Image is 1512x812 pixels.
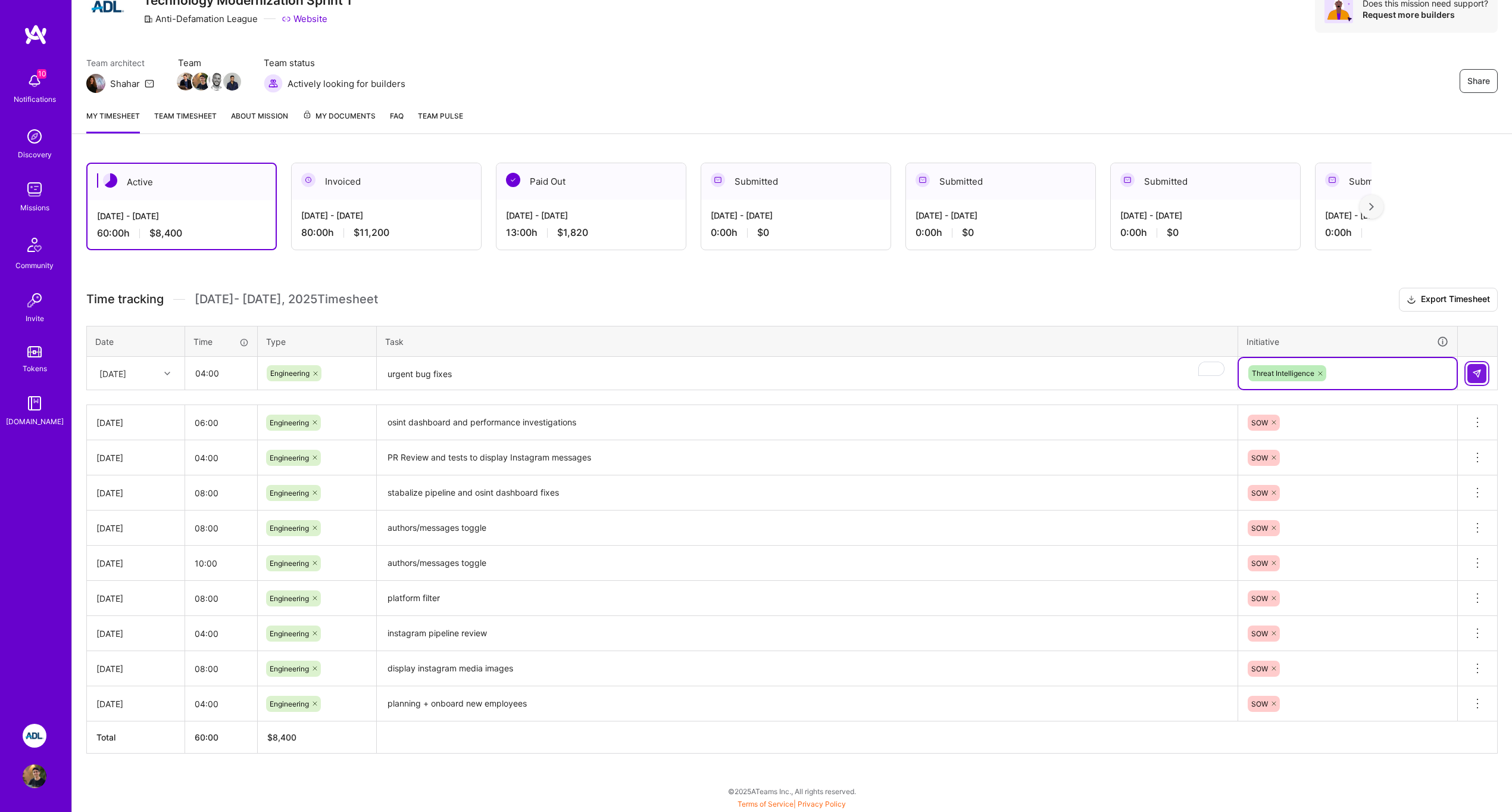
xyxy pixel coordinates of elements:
img: Active [103,173,117,188]
div: 0:00 h [711,226,881,239]
button: Share [1460,69,1498,93]
textarea: PR Review and tests to display Instagram messages [378,441,1236,474]
div: Tokens [23,362,47,375]
span: $0 [962,226,974,239]
input: HH:MM [185,407,257,438]
th: 60:00 [185,721,258,754]
a: Team timesheet [154,110,217,133]
div: [DATE] - [DATE] [711,209,881,222]
textarea: To enrich screen reader interactions, please activate Accessibility in Grammarly extension settings [378,358,1236,390]
span: SOW [1251,524,1268,533]
span: $0 [757,226,769,239]
img: bell [23,69,46,93]
a: Privacy Policy [798,799,846,808]
div: Paid Out [496,163,686,200]
span: | [738,799,846,808]
textarea: display instagram media images [378,652,1236,685]
div: 0:00 h [916,226,1086,239]
img: discovery [23,125,46,148]
img: Team Member Avatar [208,73,226,91]
div: Time [193,335,249,348]
img: teamwork [23,178,46,201]
img: Invite [23,288,46,312]
span: $ 8,400 [267,732,296,742]
div: [DATE] - [DATE] [97,210,266,222]
a: About Mission [231,110,288,133]
span: 10 [37,69,46,79]
span: Engineering [270,699,309,708]
a: Team Pulse [418,110,463,133]
img: Team Architect [86,74,105,93]
div: [DATE] - [DATE] [1325,209,1495,222]
i: icon Chevron [164,371,170,377]
img: Team Member Avatar [177,73,195,91]
textarea: authors/messages toggle [378,547,1236,580]
span: [DATE] - [DATE] , 2025 Timesheet [195,292,378,307]
div: 0:00 h [1120,226,1291,239]
a: ADL: Technology Modernization Sprint 1 [20,724,49,748]
a: FAQ [390,110,404,133]
textarea: platform filter [378,582,1236,615]
div: [DATE] [96,557,175,570]
input: HH:MM [185,583,257,614]
div: 13:00 h [506,226,676,239]
img: guide book [23,391,46,415]
span: Engineering [270,453,309,462]
span: Engineering [270,664,309,673]
input: HH:MM [185,688,257,720]
span: SOW [1251,629,1268,638]
div: [DATE] - [DATE] [301,209,471,222]
span: Team [178,57,240,69]
span: $8,400 [149,227,182,239]
div: Shahar [110,77,140,90]
div: © 2025 ATeams Inc., All rights reserved. [71,776,1512,806]
img: right [1369,203,1374,211]
th: Task [377,326,1238,357]
img: Submitted [1325,173,1339,187]
span: $0 [1167,226,1179,239]
div: [DATE] [96,627,175,640]
img: logo [24,24,48,45]
span: Engineering [270,524,309,533]
textarea: instagram pipeline review [378,617,1236,650]
span: SOW [1251,559,1268,568]
span: Engineering [270,369,310,378]
i: icon CompanyGray [143,14,153,24]
textarea: stabalize pipeline and osint dashboard fixes [378,477,1236,509]
div: Missions [20,201,49,214]
div: [DATE] [96,452,175,464]
div: Submitted [701,163,891,200]
div: Invoiced [292,163,481,200]
span: Engineering [270,489,309,497]
textarea: osint dashboard and performance investigations [378,406,1236,439]
span: SOW [1251,418,1268,427]
input: HH:MM [185,653,257,685]
img: User Avatar [23,764,46,788]
a: Team Member Avatar [224,71,240,92]
input: HH:MM [185,547,257,579]
span: SOW [1251,489,1268,497]
a: Website [282,13,327,25]
span: Engineering [270,594,309,603]
a: Terms of Service [738,799,794,808]
input: HH:MM [185,477,257,509]
span: SOW [1251,594,1268,603]
div: [DATE] [96,662,175,675]
img: Submit [1472,369,1482,378]
div: [DATE] [96,522,175,534]
div: [DATE] [99,367,126,379]
div: [DATE] [96,416,175,429]
img: ADL: Technology Modernization Sprint 1 [23,724,46,748]
a: Team Member Avatar [193,71,209,92]
div: 0:00 h [1325,226,1495,239]
span: Time tracking [86,292,164,307]
a: My timesheet [86,110,140,133]
div: Request more builders [1363,9,1488,20]
img: Paid Out [506,173,520,187]
div: 60:00 h [97,227,266,239]
textarea: planning + onboard new employees [378,687,1236,720]
div: [DOMAIN_NAME] [6,415,64,428]
img: Actively looking for builders [264,74,283,93]
div: Active [88,164,276,200]
span: Team status [264,57,405,69]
